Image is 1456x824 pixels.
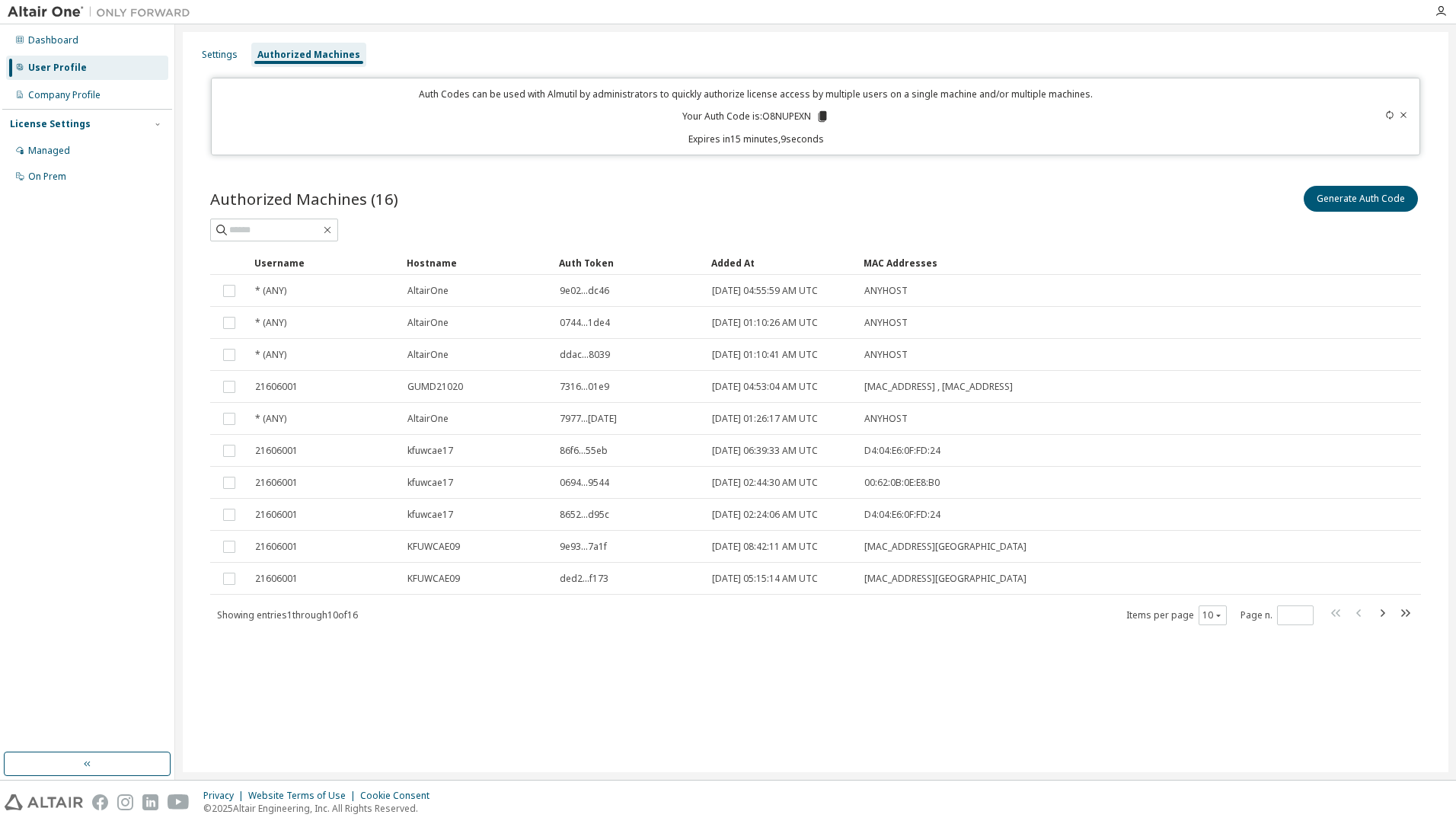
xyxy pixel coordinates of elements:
span: * (ANY) [255,285,286,297]
span: 0744...1de4 [560,317,610,329]
div: Settings [202,49,238,61]
span: AltairOne [407,317,449,329]
button: 10 [1202,609,1223,621]
span: ded2...f173 [560,573,608,585]
span: [DATE] 01:10:41 AM UTC [712,349,818,361]
p: Auth Codes can be used with Almutil by administrators to quickly authorize license access by mult... [221,88,1292,101]
div: Website Terms of Use [248,790,360,802]
span: [MAC_ADDRESS] , [MAC_ADDRESS] [864,381,1013,393]
span: KFUWCAE09 [407,573,460,585]
span: [DATE] 02:24:06 AM UTC [712,509,818,521]
div: Hostname [407,251,547,275]
span: [DATE] 05:15:14 AM UTC [712,573,818,585]
span: D4:04:E6:0F:FD:24 [864,509,940,521]
div: Privacy [203,790,248,802]
span: [DATE] 04:53:04 AM UTC [712,381,818,393]
span: 8652...d95c [560,509,609,521]
p: © 2025 Altair Engineering, Inc. All Rights Reserved. [203,802,439,815]
div: Username [254,251,394,275]
img: youtube.svg [168,794,190,810]
span: [DATE] 06:39:33 AM UTC [712,445,818,457]
span: [MAC_ADDRESS][GEOGRAPHIC_DATA] [864,541,1027,553]
div: Cookie Consent [360,790,439,802]
div: On Prem [28,171,66,183]
span: AltairOne [407,413,449,425]
span: AltairOne [407,349,449,361]
span: 86f6...55eb [560,445,608,457]
span: ANYHOST [864,317,908,329]
span: * (ANY) [255,413,286,425]
span: 21606001 [255,381,298,393]
div: Auth Token [559,251,699,275]
span: [MAC_ADDRESS][GEOGRAPHIC_DATA] [864,573,1027,585]
div: Managed [28,145,70,157]
span: [DATE] 04:55:59 AM UTC [712,285,818,297]
span: [DATE] 01:26:17 AM UTC [712,413,818,425]
span: 9e02...dc46 [560,285,609,297]
span: 7316...01e9 [560,381,609,393]
span: 21606001 [255,509,298,521]
span: 00:62:0B:0E:E8:B0 [864,477,940,489]
span: * (ANY) [255,349,286,361]
span: Showing entries 1 through 10 of 16 [217,608,358,621]
span: ANYHOST [864,285,908,297]
span: [DATE] 02:44:30 AM UTC [712,477,818,489]
span: kfuwcae17 [407,477,453,489]
span: Authorized Machines (16) [210,188,398,209]
span: * (ANY) [255,317,286,329]
button: Generate Auth Code [1304,186,1418,212]
span: 21606001 [255,541,298,553]
span: 0694...9544 [560,477,609,489]
div: License Settings [10,118,91,130]
span: Page n. [1240,605,1314,625]
span: KFUWCAE09 [407,541,460,553]
p: Expires in 15 minutes, 9 seconds [221,133,1292,145]
div: Company Profile [28,89,101,101]
div: Authorized Machines [257,49,360,61]
div: MAC Addresses [864,251,1266,275]
img: Altair One [8,5,198,20]
span: GUMD21020 [407,381,463,393]
img: linkedin.svg [142,794,158,810]
span: kfuwcae17 [407,445,453,457]
span: 21606001 [255,445,298,457]
span: ddac...8039 [560,349,610,361]
span: 9e93...7a1f [560,541,607,553]
div: Dashboard [28,34,78,46]
div: User Profile [28,62,87,74]
span: ANYHOST [864,413,908,425]
span: 21606001 [255,477,298,489]
img: facebook.svg [92,794,108,810]
span: D4:04:E6:0F:FD:24 [864,445,940,457]
span: ANYHOST [864,349,908,361]
div: Added At [711,251,851,275]
span: [DATE] 01:10:26 AM UTC [712,317,818,329]
span: [DATE] 08:42:11 AM UTC [712,541,818,553]
span: AltairOne [407,285,449,297]
img: instagram.svg [117,794,133,810]
span: kfuwcae17 [407,509,453,521]
img: altair_logo.svg [5,794,83,810]
p: Your Auth Code is: O8NUPEXN [682,110,829,123]
span: Items per page [1126,605,1227,625]
span: 21606001 [255,573,298,585]
span: 7977...[DATE] [560,413,617,425]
